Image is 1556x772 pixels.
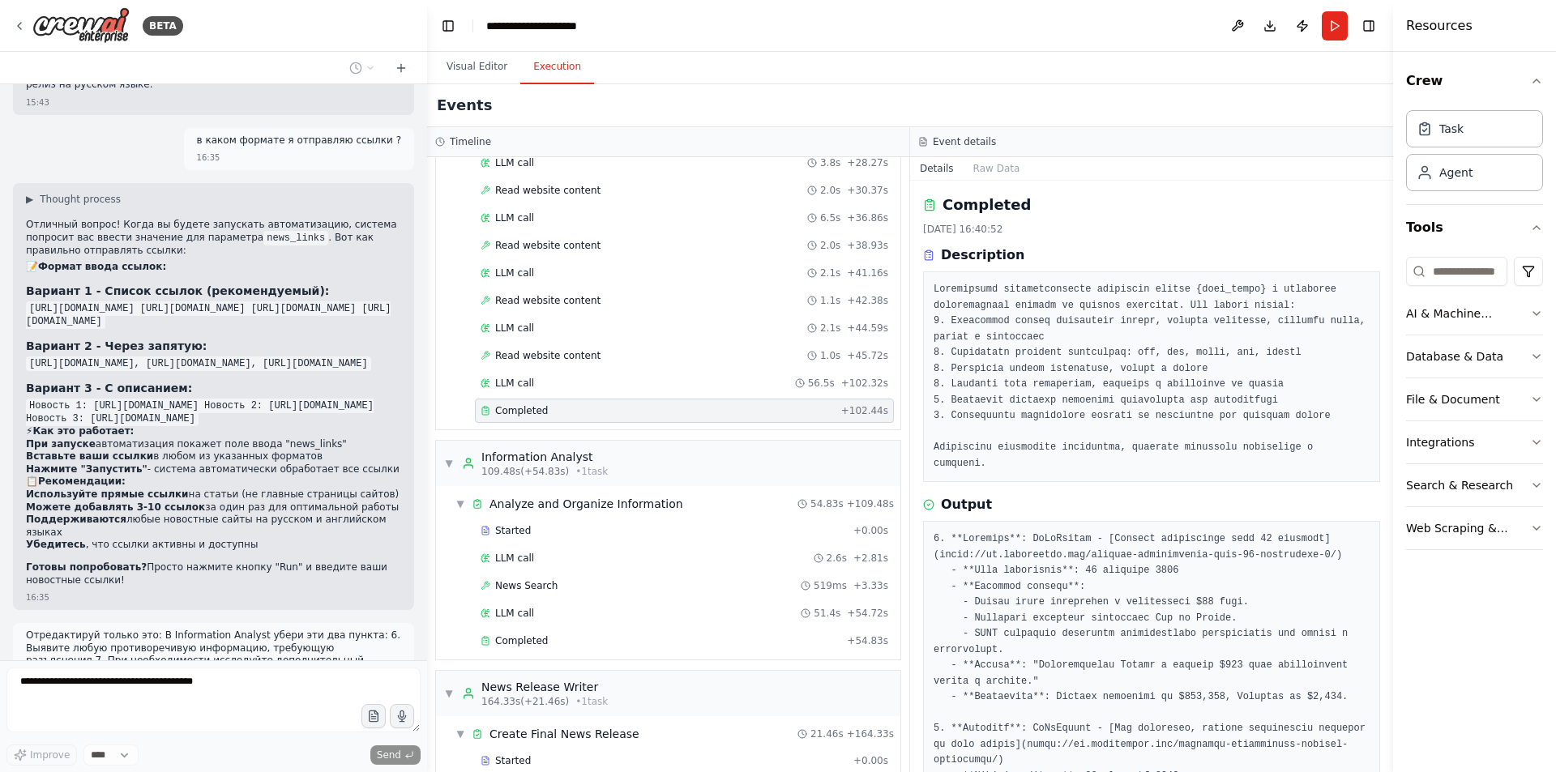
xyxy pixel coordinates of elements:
[26,219,401,257] p: Отличный вопрос! Когда вы будете запускать автоматизацию, система попросит вас ввести значение дл...
[444,687,454,700] span: ▼
[481,449,608,465] div: Information Analyst
[575,465,608,478] span: • 1 task
[6,744,77,766] button: Improve
[495,294,601,307] span: Read website content
[455,727,465,740] span: ▼
[495,634,548,647] span: Completed
[941,495,992,514] h3: Output
[489,496,683,512] div: Analyze and Organize Information
[26,561,147,573] strong: Готовы попробовать?
[1406,434,1474,450] div: Integrations
[388,58,414,78] button: Start a new chat
[1406,335,1543,377] button: Database & Data
[26,399,374,426] code: Новость 1: [URL][DOMAIN_NAME] Новость 2: [URL][DOMAIN_NAME] Новость 3: [URL][DOMAIN_NAME]
[814,607,840,620] span: 51.4s
[1406,464,1543,506] button: Search & Research
[1406,305,1530,322] div: AI & Machine Learning
[437,15,460,37] button: Hide left sidebar
[820,322,840,335] span: 2.1s
[495,404,548,417] span: Completed
[26,438,96,450] strong: При запуске
[820,267,840,279] span: 2.1s
[814,579,847,592] span: 519ms
[495,267,534,279] span: LLM call
[361,704,386,728] button: Upload files
[481,695,569,708] span: 164.33s (+21.46s)
[26,488,189,500] strong: Используйте прямые ссылки
[847,211,888,224] span: + 36.86s
[495,156,534,169] span: LLM call
[495,524,531,537] span: Started
[197,151,220,164] div: 16:35
[455,497,465,510] span: ▼
[495,184,601,197] span: Read website content
[26,463,147,475] strong: Нажмите "Запустить"
[489,726,639,742] div: Create Final News Release
[1406,292,1543,335] button: AI & Machine Learning
[495,322,534,335] span: LLM call
[32,7,130,44] img: Logo
[1406,477,1513,493] div: Search & Research
[26,488,401,501] li: на статьи (не главные страницы сайтов)
[495,552,534,565] span: LLM call
[437,94,492,117] h2: Events
[343,58,382,78] button: Switch to previous chat
[1406,421,1543,463] button: Integrations
[847,322,888,335] span: + 44.59s
[847,239,888,252] span: + 38.93s
[1406,58,1543,104] button: Crew
[520,50,594,84] button: Execution
[847,727,894,740] span: + 164.33s
[941,245,1024,265] h3: Description
[1406,104,1543,204] div: Crew
[853,754,888,767] span: + 0.00s
[495,579,558,592] span: News Search
[1406,391,1500,407] div: File & Document
[26,356,371,371] code: [URL][DOMAIN_NAME], [URL][DOMAIN_NAME], [URL][DOMAIN_NAME]
[1406,507,1543,549] button: Web Scraping & Browsing
[26,425,401,438] h2: ⚡
[32,425,134,437] strong: Как это работает:
[434,50,520,84] button: Visual Editor
[1439,164,1473,181] div: Agent
[841,404,888,417] span: + 102.44s
[26,301,391,329] code: [URL][DOMAIN_NAME] [URL][DOMAIN_NAME] [URL][DOMAIN_NAME] [URL][DOMAIN_NAME]
[820,294,840,307] span: 1.1s
[964,157,1030,180] button: Raw Data
[820,349,840,362] span: 1.0s
[390,704,414,728] button: Click to speak your automation idea
[847,634,888,647] span: + 54.83s
[847,294,888,307] span: + 42.38s
[820,156,840,169] span: 3.8s
[26,476,401,488] h2: 📋
[827,552,847,565] span: 2.6s
[923,223,1380,236] div: [DATE] 16:40:52
[1406,250,1543,563] div: Tools
[841,377,888,390] span: + 102.32s
[847,497,894,510] span: + 109.48s
[197,134,401,147] p: в каком формате я отправляю ссылки ?
[820,184,840,197] span: 2.0s
[1406,348,1503,365] div: Database & Data
[910,157,964,180] button: Details
[495,211,534,224] span: LLM call
[495,754,531,767] span: Started
[481,465,569,478] span: 109.48s (+54.83s)
[38,261,166,272] strong: Формат ввода ссылок:
[847,184,888,197] span: + 30.37s
[26,261,401,274] h2: 📝
[847,607,888,620] span: + 54.72s
[38,476,126,487] strong: Рекомендации:
[26,284,329,297] strong: Вариант 1 - Список ссылок (рекомендуемый):
[450,135,491,148] h3: Timeline
[26,629,401,680] p: Отредактируй только это: В Information Analyst убери эти два пункта: 6. Выявите любую противоречи...
[26,339,207,352] strong: Вариант 2 - Через запятую:
[26,501,401,514] li: за один раз для оптимальной работы
[143,16,183,36] div: BETA
[486,18,611,34] nav: breadcrumb
[26,193,33,206] span: ▶
[26,501,205,513] strong: Можете добавлять 3-10 ссылок
[495,607,534,620] span: LLM call
[853,552,888,565] span: + 2.81s
[40,193,121,206] span: Thought process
